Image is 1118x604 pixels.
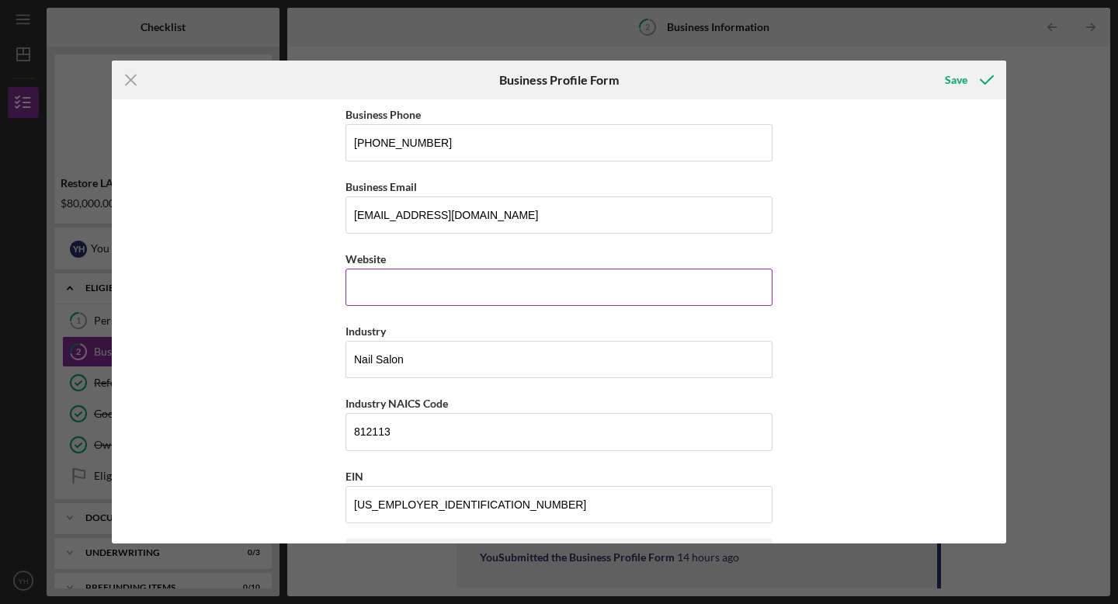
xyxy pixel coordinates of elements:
[345,325,386,338] label: Industry
[345,252,386,266] label: Website
[945,64,967,95] div: Save
[929,64,1006,95] button: Save
[499,73,619,87] h6: Business Profile Form
[345,108,421,121] label: Business Phone
[345,397,448,410] label: Industry NAICS Code
[345,180,417,193] label: Business Email
[345,470,363,483] label: EIN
